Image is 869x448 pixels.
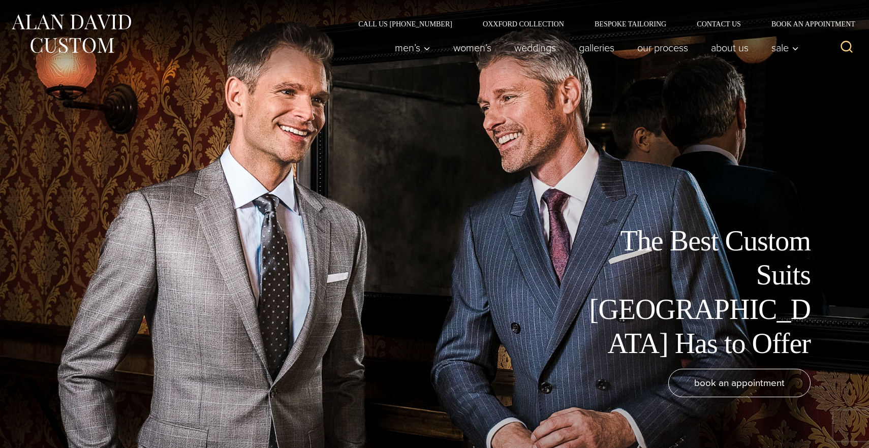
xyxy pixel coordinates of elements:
span: Men’s [395,43,430,53]
a: About Us [700,38,760,58]
a: Bespoke Tailoring [579,20,681,27]
a: Book an Appointment [756,20,859,27]
h1: The Best Custom Suits [GEOGRAPHIC_DATA] Has to Offer [582,224,811,361]
span: Sale [771,43,799,53]
a: Call Us [PHONE_NUMBER] [343,20,468,27]
nav: Secondary Navigation [343,20,859,27]
a: book an appointment [668,369,811,397]
a: Our Process [626,38,700,58]
span: book an appointment [694,375,785,390]
a: Women’s [442,38,503,58]
a: Oxxford Collection [468,20,579,27]
a: weddings [503,38,568,58]
a: Galleries [568,38,626,58]
button: View Search Form [834,36,859,60]
a: Contact Us [681,20,756,27]
nav: Primary Navigation [384,38,804,58]
img: Alan David Custom [10,11,132,56]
